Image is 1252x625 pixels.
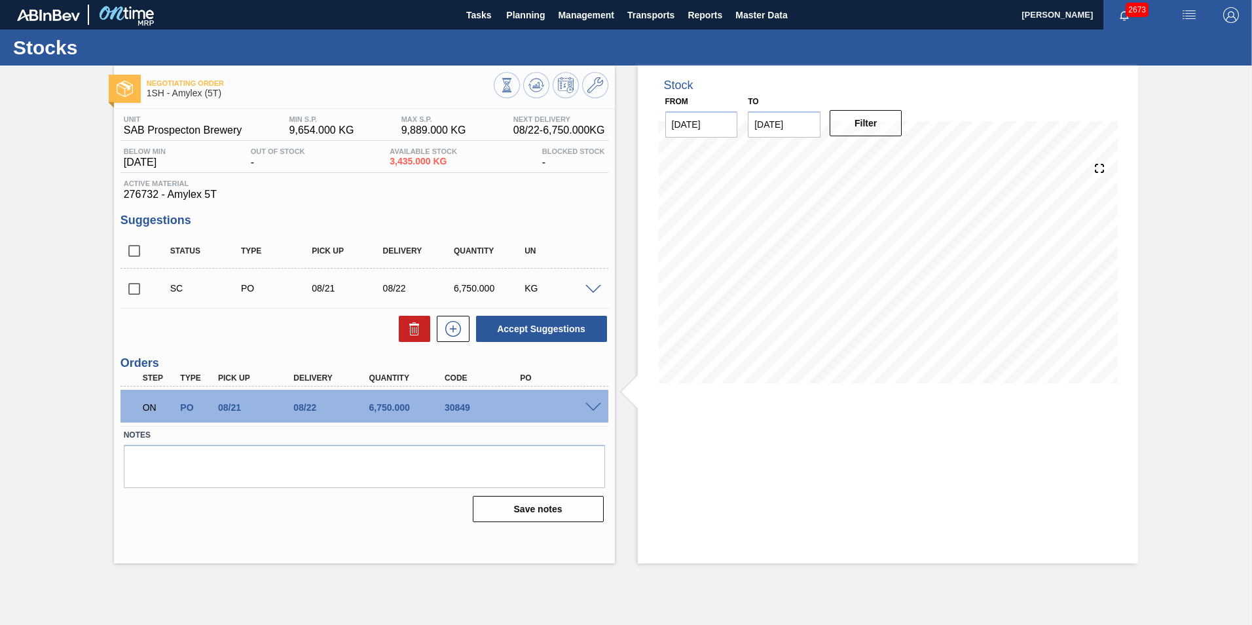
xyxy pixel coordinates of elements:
span: Planning [506,7,545,23]
span: 2673 [1126,3,1149,17]
span: Out Of Stock [251,147,305,155]
img: userActions [1181,7,1197,23]
div: Delete Suggestions [392,316,430,342]
span: 3,435.000 KG [390,157,457,166]
div: Suggestion Created [167,283,246,294]
span: Unit [124,115,242,123]
span: MIN S.P. [289,115,354,123]
span: 9,654.000 KG [289,124,354,136]
div: Stock [664,79,693,92]
h3: Orders [120,356,608,370]
button: Update Chart [523,72,549,98]
button: Notifications [1103,6,1145,24]
div: New suggestion [430,316,469,342]
input: mm/dd/yyyy [748,111,820,138]
div: - [539,147,608,168]
div: Pick up [215,373,299,383]
span: Master Data [735,7,787,23]
div: Purchase order [177,402,216,413]
div: 08/22/2025 [290,402,375,413]
button: Go to Master Data / General [582,72,608,98]
span: Below Min [124,147,166,155]
span: Transports [627,7,674,23]
div: Type [177,373,216,383]
span: Available Stock [390,147,457,155]
span: Tasks [464,7,493,23]
div: Quantity [451,246,530,256]
div: Quantity [366,373,451,383]
div: 6,750.000 [366,402,451,413]
div: 30849 [441,402,526,413]
button: Filter [830,110,902,136]
h1: Stocks [13,40,246,55]
div: Status [167,246,246,256]
button: Save notes [473,496,604,522]
span: Management [558,7,614,23]
span: 1SH - Amylex (5T) [147,88,494,98]
img: Ícone [117,81,133,97]
div: 08/21/2025 [215,402,299,413]
label: From [665,97,688,106]
label: Notes [124,426,605,445]
div: 08/22/2025 [380,283,459,294]
span: MAX S.P. [401,115,466,123]
div: - [248,147,308,168]
div: Negotiating Order [139,393,179,422]
div: 6,750.000 [451,283,530,294]
div: PO [517,373,601,383]
span: Reports [688,7,722,23]
div: UN [521,246,600,256]
div: Code [441,373,526,383]
span: [DATE] [124,157,166,168]
button: Schedule Inventory [553,72,579,98]
img: Logout [1223,7,1239,23]
span: 08/22 - 6,750.000 KG [513,124,605,136]
div: KG [521,283,600,294]
div: Delivery [380,246,459,256]
span: SAB Prospecton Brewery [124,124,242,136]
p: ON [143,402,175,413]
span: Next Delivery [513,115,605,123]
div: Type [238,246,317,256]
span: 276732 - Amylex 5T [124,189,605,200]
h3: Suggestions [120,214,608,227]
span: Blocked Stock [542,147,605,155]
span: Active Material [124,180,605,187]
label: to [748,97,758,106]
span: 9,889.000 KG [401,124,466,136]
button: Stocks Overview [494,72,520,98]
button: Accept Suggestions [476,316,607,342]
div: Delivery [290,373,375,383]
div: Accept Suggestions [469,314,608,343]
span: Negotiating Order [147,79,494,87]
input: mm/dd/yyyy [665,111,738,138]
div: Step [139,373,179,383]
div: Purchase order [238,283,317,294]
img: TNhmsLtSVTkK8tSr43FrP2fwEKptu5GPRR3wAAAABJRU5ErkJggg== [17,9,80,21]
div: 08/21/2025 [308,283,388,294]
div: Pick up [308,246,388,256]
